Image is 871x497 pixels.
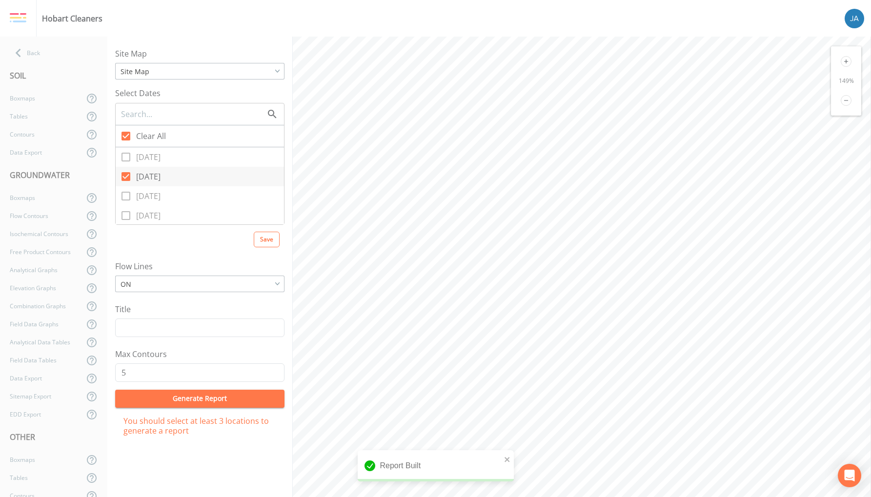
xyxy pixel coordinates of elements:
[136,171,161,182] span: [DATE]
[358,450,514,481] div: Report Built
[136,151,161,163] span: [DATE]
[10,13,26,23] img: logo
[845,9,864,28] img: 747fbe677637578f4da62891070ad3f4
[42,13,102,24] div: Hobart Cleaners
[116,277,284,292] div: ON
[120,108,266,120] input: Search...
[136,130,166,142] span: Clear All
[115,87,284,99] label: Select Dates
[116,64,284,79] div: Site Map
[123,416,276,436] p: You should select at least 3 locations to generate a report
[136,190,161,202] span: [DATE]
[115,257,153,276] label: Flow Lines
[115,390,284,408] button: Generate Report
[254,232,280,247] button: Save
[136,210,161,221] span: [DATE]
[504,453,511,465] button: close
[838,464,861,487] div: Open Intercom Messenger
[115,300,131,318] label: Title
[115,345,167,363] label: Max Contours
[831,77,861,85] div: 149 %
[115,44,147,63] label: Site Map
